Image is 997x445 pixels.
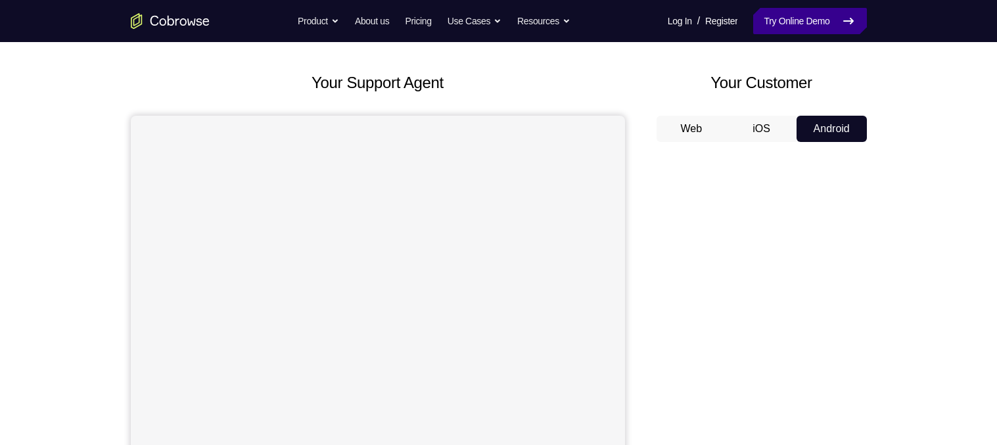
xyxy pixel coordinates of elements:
[131,71,625,95] h2: Your Support Agent
[697,13,700,29] span: /
[355,8,389,34] a: About us
[131,13,210,29] a: Go to the home page
[668,8,692,34] a: Log In
[405,8,431,34] a: Pricing
[753,8,866,34] a: Try Online Demo
[705,8,737,34] a: Register
[517,8,570,34] button: Resources
[657,116,727,142] button: Web
[448,8,501,34] button: Use Cases
[657,71,867,95] h2: Your Customer
[797,116,867,142] button: Android
[726,116,797,142] button: iOS
[298,8,339,34] button: Product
